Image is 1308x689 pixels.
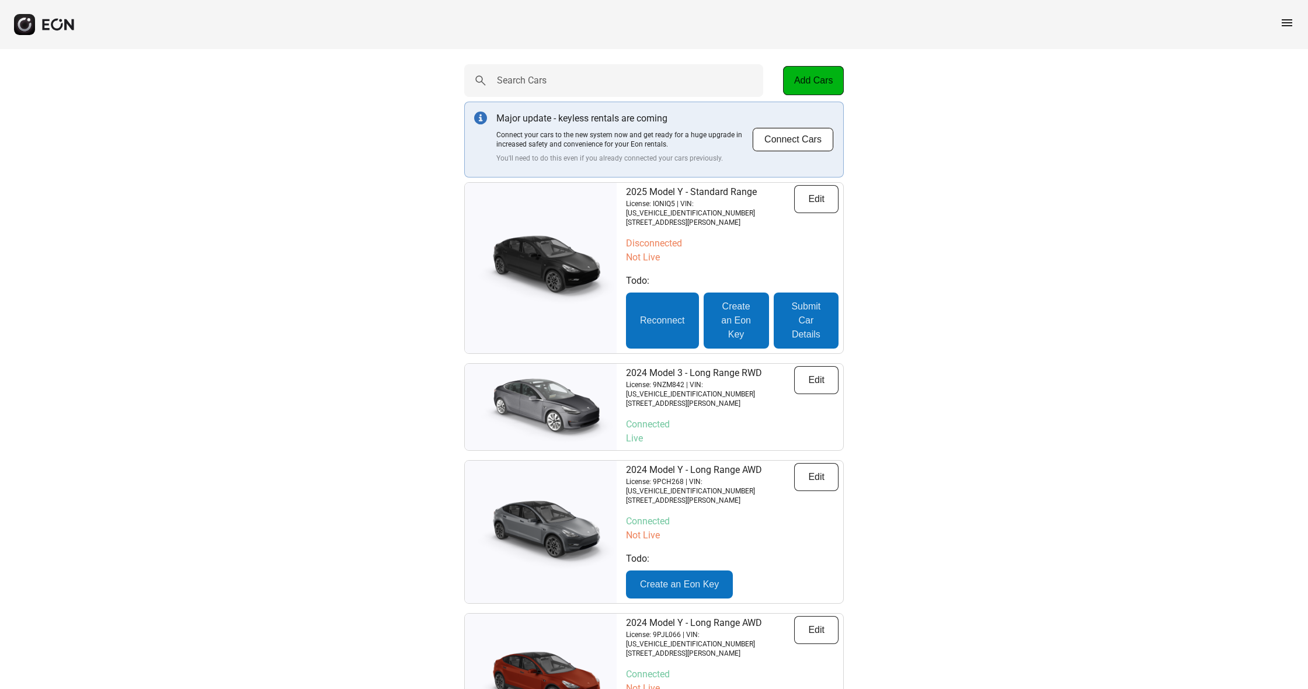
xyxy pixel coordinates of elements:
[626,417,839,432] p: Connected
[465,230,617,306] img: car
[704,293,769,349] button: Create an Eon Key
[496,130,752,149] p: Connect your cars to the new system now and get ready for a huge upgrade in increased safety and ...
[626,250,839,265] p: Not Live
[626,477,794,496] p: License: 9PCH268 | VIN: [US_VEHICLE_IDENTIFICATION_NUMBER]
[626,630,794,649] p: License: 9PJL066 | VIN: [US_VEHICLE_IDENTIFICATION_NUMBER]
[465,369,617,445] img: car
[626,463,794,477] p: 2024 Model Y - Long Range AWD
[626,667,839,681] p: Connected
[626,366,794,380] p: 2024 Model 3 - Long Range RWD
[626,199,794,218] p: License: IONIQ5 | VIN: [US_VEHICLE_IDENTIFICATION_NUMBER]
[794,185,839,213] button: Edit
[626,274,839,288] p: Todo:
[496,154,752,163] p: You'll need to do this even if you already connected your cars previously.
[1280,16,1294,30] span: menu
[497,74,547,88] label: Search Cars
[626,528,839,542] p: Not Live
[465,494,617,570] img: car
[626,432,839,446] p: Live
[626,185,794,199] p: 2025 Model Y - Standard Range
[626,236,839,250] p: Disconnected
[626,514,839,528] p: Connected
[626,380,794,399] p: License: 9NZM842 | VIN: [US_VEHICLE_IDENTIFICATION_NUMBER]
[474,112,487,124] img: info
[626,570,733,598] button: Create an Eon Key
[794,366,839,394] button: Edit
[794,616,839,644] button: Edit
[783,66,844,95] button: Add Cars
[794,463,839,491] button: Edit
[626,552,839,566] p: Todo:
[626,399,794,408] p: [STREET_ADDRESS][PERSON_NAME]
[626,293,699,349] button: Reconnect
[496,112,752,126] p: Major update - keyless rentals are coming
[774,293,839,349] button: Submit Car Details
[626,218,794,227] p: [STREET_ADDRESS][PERSON_NAME]
[752,127,834,152] button: Connect Cars
[626,649,794,658] p: [STREET_ADDRESS][PERSON_NAME]
[626,496,794,505] p: [STREET_ADDRESS][PERSON_NAME]
[626,616,794,630] p: 2024 Model Y - Long Range AWD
